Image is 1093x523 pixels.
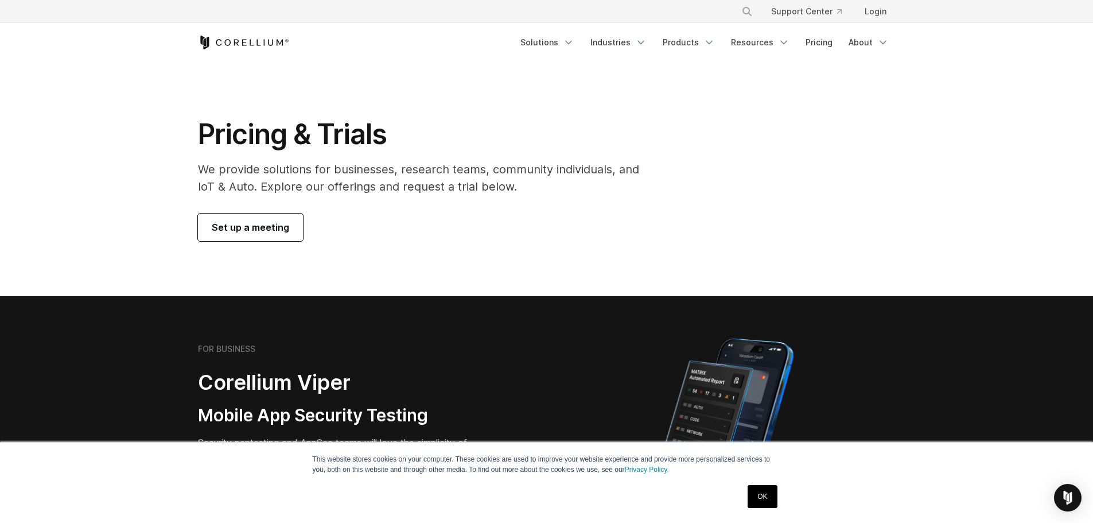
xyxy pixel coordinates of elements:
[728,1,896,22] div: Navigation Menu
[198,117,655,152] h1: Pricing & Trials
[625,466,669,474] a: Privacy Policy.
[842,32,896,53] a: About
[198,405,492,427] h3: Mobile App Security Testing
[198,436,492,477] p: Security pentesting and AppSec teams will love the simplicity of automated report generation comb...
[198,344,255,354] h6: FOR BUSINESS
[212,220,289,234] span: Set up a meeting
[198,161,655,195] p: We provide solutions for businesses, research teams, community individuals, and IoT & Auto. Explo...
[1054,484,1082,512] div: Open Intercom Messenger
[584,32,654,53] a: Industries
[656,32,722,53] a: Products
[198,36,289,49] a: Corellium Home
[198,370,492,396] h2: Corellium Viper
[514,32,581,53] a: Solutions
[799,32,839,53] a: Pricing
[198,214,303,241] a: Set up a meeting
[762,1,851,22] a: Support Center
[737,1,757,22] button: Search
[313,454,781,475] p: This website stores cookies on your computer. These cookies are used to improve your website expe...
[855,1,896,22] a: Login
[724,32,796,53] a: Resources
[748,485,777,508] a: OK
[514,32,896,53] div: Navigation Menu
